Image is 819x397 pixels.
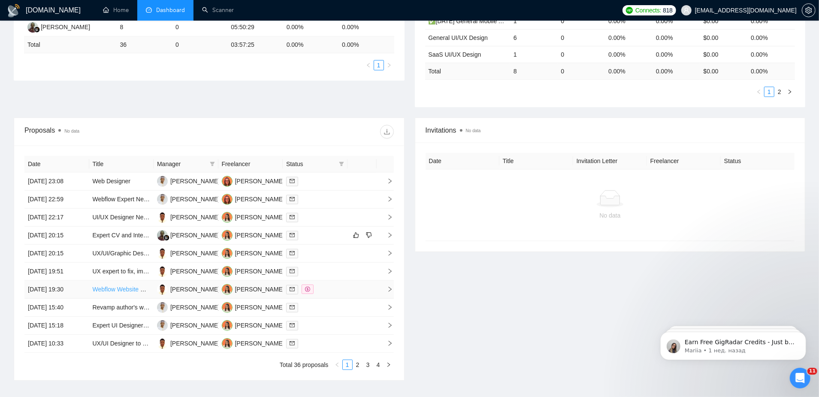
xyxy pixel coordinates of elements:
[222,230,233,241] img: O
[222,194,233,205] img: A
[807,368,817,375] span: 11
[222,266,233,277] img: O
[27,22,38,33] img: K
[157,339,220,346] a: AO[PERSON_NAME]
[290,341,295,346] span: mail
[775,87,784,97] a: 2
[93,196,268,203] a: Webflow Expert Needed to Build Website from our Figma Designs
[170,339,220,348] div: [PERSON_NAME]
[24,191,89,209] td: [DATE] 22:59
[170,303,220,312] div: [PERSON_NAME]
[170,321,220,330] div: [PERSON_NAME]
[332,360,342,370] button: left
[290,323,295,328] span: mail
[93,232,237,239] a: Expert CV and Interview Coaching for Technical Roles
[154,156,218,173] th: Manager
[425,63,510,79] td: Total
[157,248,168,259] img: AO
[700,46,748,63] td: $0.00
[290,251,295,256] span: mail
[157,231,220,238] a: K[PERSON_NAME]
[157,177,220,184] a: TA[PERSON_NAME]
[380,196,393,202] span: right
[384,60,394,70] button: right
[222,321,284,328] a: O[PERSON_NAME]
[721,153,795,170] th: Status
[756,89,762,94] span: left
[342,360,353,370] li: 1
[353,360,363,370] a: 2
[157,213,220,220] a: AO[PERSON_NAME]
[27,23,90,30] a: K[PERSON_NAME]
[93,322,208,329] a: Expert UI Designer part time for sports tech
[573,153,647,170] th: Invitation Letter
[170,249,220,258] div: [PERSON_NAME]
[235,194,284,204] div: [PERSON_NAME]
[802,7,816,14] a: setting
[222,231,284,238] a: O[PERSON_NAME]
[747,29,795,46] td: 0.00%
[163,235,169,241] img: gigradar-bm.png
[290,269,295,274] span: mail
[34,27,40,33] img: gigradar-bm.png
[222,212,233,223] img: O
[337,158,346,170] span: filter
[558,63,605,79] td: 0
[380,268,393,274] span: right
[790,368,810,388] iframe: Intercom live chat
[429,51,481,58] a: SaaS UI/UX Design
[747,46,795,63] td: 0.00%
[338,36,394,53] td: 0.00 %
[170,230,220,240] div: [PERSON_NAME]
[235,212,284,222] div: [PERSON_NAME]
[626,7,633,14] img: upwork-logo.png
[290,215,295,220] span: mail
[290,179,295,184] span: mail
[338,18,394,36] td: 0.00%
[89,227,154,245] td: Expert CV and Interview Coaching for Technical Roles
[280,360,329,370] li: Total 36 proposals
[363,360,373,370] li: 3
[635,6,661,15] span: Connects:
[380,232,393,238] span: right
[286,159,335,169] span: Status
[157,320,168,331] img: TA
[24,317,89,335] td: [DATE] 15:18
[235,176,284,186] div: [PERSON_NAME]
[208,158,217,170] span: filter
[172,36,227,53] td: 0
[754,87,764,97] li: Previous Page
[366,232,372,239] span: dislike
[235,267,284,276] div: [PERSON_NAME]
[380,340,393,346] span: right
[89,156,154,173] th: Title
[754,87,764,97] button: left
[380,304,393,310] span: right
[170,267,220,276] div: [PERSON_NAME]
[24,36,117,53] td: Total
[380,286,393,292] span: right
[157,159,206,169] span: Manager
[222,177,284,184] a: A[PERSON_NAME]
[24,125,209,139] div: Proposals
[426,125,795,136] span: Invitations
[222,302,233,313] img: O
[235,321,284,330] div: [PERSON_NAME]
[103,6,129,14] a: homeHome
[290,305,295,310] span: mail
[380,322,393,328] span: right
[283,36,338,53] td: 0.00 %
[605,12,653,29] td: 0.00%
[432,211,788,220] div: No data
[653,29,700,46] td: 0.00%
[170,212,220,222] div: [PERSON_NAME]
[93,340,313,347] a: UX/UI Designer to Design Web and Mobile App for Private Jet Charter Marketplace
[510,63,558,79] td: 8
[343,360,352,370] a: 1
[510,29,558,46] td: 6
[227,36,283,53] td: 03:57:25
[802,7,815,14] span: setting
[380,214,393,220] span: right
